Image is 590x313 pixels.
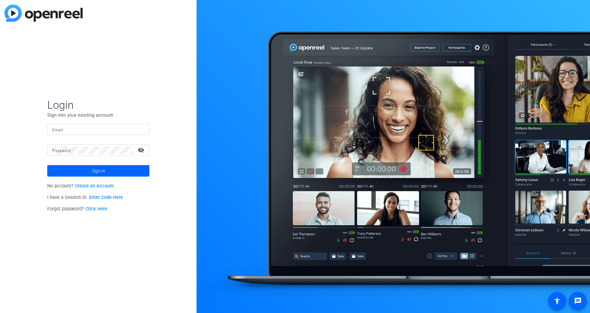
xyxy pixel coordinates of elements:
[52,149,71,153] mat-label: Password
[75,183,114,189] a: Create an Account
[47,183,114,189] span: No account?
[134,145,149,155] mat-icon: visibility_off
[47,195,123,200] span: I have a Session ID.
[553,297,561,305] mat-icon: accessibility
[52,128,63,132] mat-label: Email
[52,126,144,133] input: Enter Email Address
[4,4,83,22] img: blue-gradient.svg
[47,165,149,177] button: Sign in
[86,206,107,212] a: Click Here
[89,195,123,200] a: Enter Code Here
[47,112,149,119] p: Sign into your existing account.
[92,163,105,179] span: Sign in
[47,98,149,112] span: Login
[47,206,107,212] span: Forgot password?
[574,297,582,305] mat-icon: message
